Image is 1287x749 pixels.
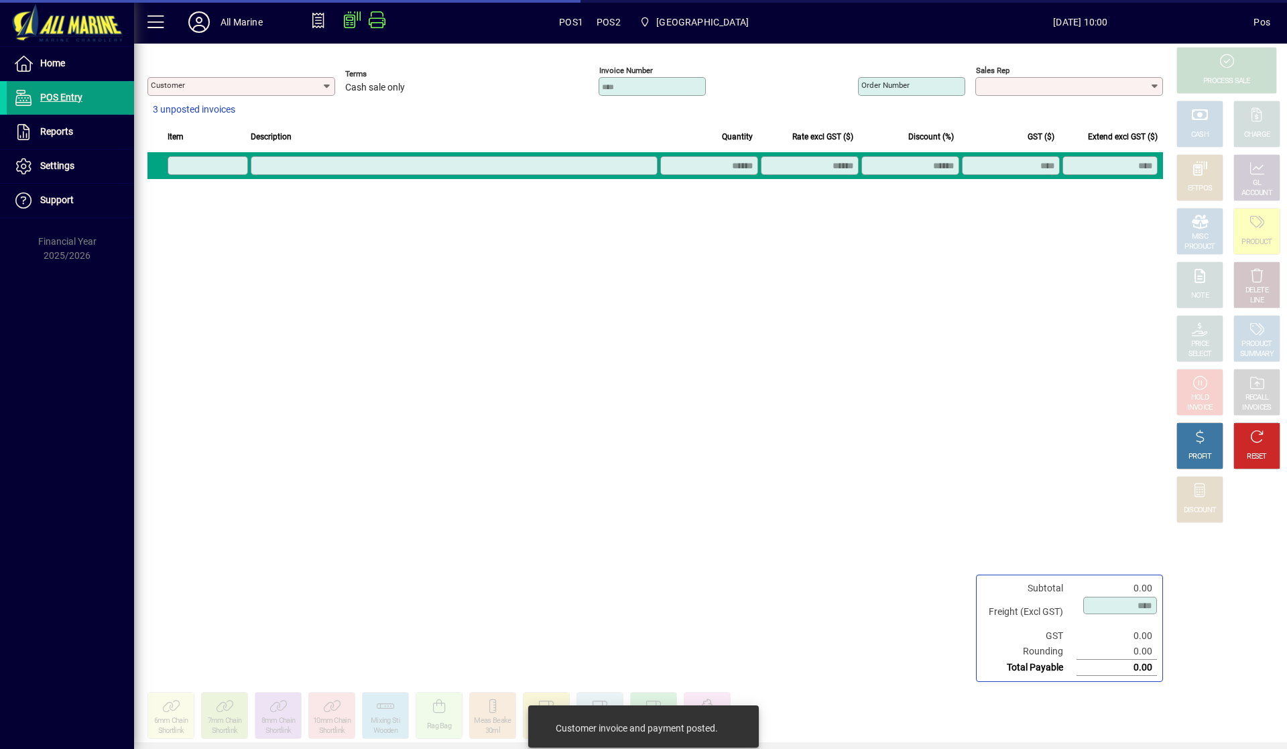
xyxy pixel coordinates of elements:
div: LINE [1250,296,1264,306]
span: Description [251,129,292,144]
span: Settings [40,160,74,171]
td: 0.00 [1077,644,1157,660]
a: Reports [7,115,134,149]
td: GST [982,628,1077,644]
div: Mixing Sti [371,716,400,726]
div: CHARGE [1244,130,1270,140]
button: 3 unposted invoices [147,98,241,122]
a: Settings [7,150,134,183]
div: INVOICES [1242,403,1271,413]
div: PRODUCT [1184,242,1215,252]
span: Item [168,129,184,144]
div: 10mm Chain [313,716,351,726]
mat-label: Invoice number [599,66,653,75]
div: Shortlink [265,726,292,736]
span: POS Entry [40,92,82,103]
span: Discount (%) [908,129,954,144]
div: DELETE [1245,286,1268,296]
a: Home [7,47,134,80]
span: 3 unposted invoices [153,103,235,117]
div: HOLD [1191,393,1209,403]
mat-label: Customer [151,80,185,90]
td: 0.00 [1077,628,1157,644]
span: Quantity [722,129,753,144]
div: 30ml [485,726,500,736]
td: Rounding [982,644,1077,660]
div: INVOICE [1187,403,1212,413]
td: Total Payable [982,660,1077,676]
div: RESET [1247,452,1267,462]
td: 0.00 [1077,660,1157,676]
div: Shortlink [319,726,345,736]
div: Customer invoice and payment posted. [556,722,718,735]
span: Reports [40,126,73,137]
div: 7mm Chain [208,716,242,726]
div: GL [1253,178,1262,188]
span: Port Road [634,10,754,34]
div: PROFIT [1188,452,1211,462]
td: 0.00 [1077,581,1157,596]
td: Freight (Excl GST) [982,596,1077,628]
mat-label: Order number [861,80,910,90]
span: Rate excl GST ($) [792,129,853,144]
td: Subtotal [982,581,1077,596]
span: Support [40,194,74,205]
div: Rag Bag [427,722,451,732]
span: [DATE] 10:00 [907,11,1253,33]
div: Pos [1253,11,1270,33]
span: Terms [345,70,426,78]
div: DISCOUNT [1184,506,1216,516]
div: MISC [1192,232,1208,242]
span: Home [40,58,65,68]
div: PROCESS SALE [1203,76,1250,87]
div: SELECT [1188,349,1212,359]
div: NOTE [1191,291,1209,301]
div: Shortlink [212,726,238,736]
a: Support [7,184,134,217]
span: POS2 [597,11,621,33]
div: PRODUCT [1241,339,1272,349]
div: All Marine [221,11,263,33]
div: EFTPOS [1188,184,1213,194]
div: Meas Beake [474,716,511,726]
span: [GEOGRAPHIC_DATA] [656,11,749,33]
div: 8mm Chain [261,716,296,726]
mat-label: Sales rep [976,66,1009,75]
span: Extend excl GST ($) [1088,129,1158,144]
button: Profile [178,10,221,34]
span: POS1 [559,11,583,33]
div: Wooden [373,726,397,736]
span: Cash sale only [345,82,405,93]
div: SUMMARY [1240,349,1274,359]
span: GST ($) [1028,129,1054,144]
div: CASH [1191,130,1209,140]
div: RECALL [1245,393,1269,403]
div: PRODUCT [1241,237,1272,247]
div: 6mm Chain [154,716,188,726]
div: PRICE [1191,339,1209,349]
div: Shortlink [158,726,184,736]
div: ACCOUNT [1241,188,1272,198]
